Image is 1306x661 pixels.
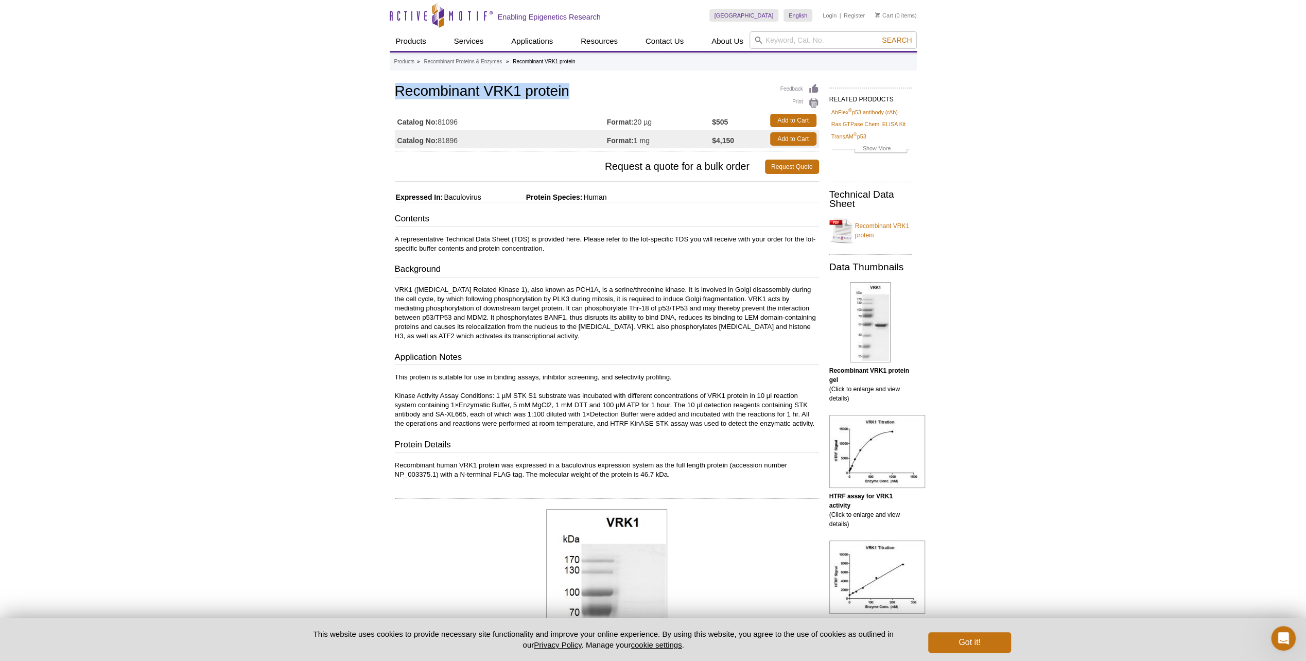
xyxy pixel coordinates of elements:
strong: Format: [607,117,634,127]
p: (Click to enlarge and view details) [829,366,912,403]
h2: Enabling Epigenetics Research [498,12,601,22]
h3: Protein Details [395,439,819,453]
a: Login [823,12,837,19]
a: [GEOGRAPHIC_DATA] [709,9,779,22]
a: About Us [705,31,750,51]
a: Services [448,31,490,51]
span: Protein Species: [483,193,583,201]
button: Got it! [928,632,1011,653]
button: Search [879,36,915,45]
a: Ras GTPase Chemi ELISA Kit [831,119,906,129]
img: Recombinant VRK1 protein gel [850,282,891,362]
h2: Data Thumbnails [829,263,912,272]
a: Print [780,97,819,109]
a: Contact Us [639,31,690,51]
iframe: Intercom live chat [1271,626,1296,651]
a: English [783,9,812,22]
a: Add to Cart [770,114,816,127]
p: A representative Technical Data Sheet (TDS) is provided here. Please refer to the lot-specific TD... [395,235,819,253]
p: (Click to enlarge and view details) [829,492,912,529]
a: Privacy Policy [534,640,581,649]
a: TransAM®p53 [831,132,866,141]
td: 81896 [395,130,607,148]
p: Recombinant human VRK1 protein was expressed in a baculovirus expression system as the full lengt... [395,461,819,479]
a: Recombinant Proteins & Enzymes [424,57,502,66]
img: HTRF assay for VRK1 activity [829,415,925,488]
h3: Application Notes [395,351,819,366]
img: HTRF assay for VRK1 activity [829,541,925,614]
a: Recombinant VRK1 protein [829,215,912,246]
strong: Format: [607,136,634,145]
span: Search [882,36,912,44]
input: Keyword, Cat. No. [750,31,917,49]
span: Request a quote for a bulk order [395,160,765,174]
h1: Recombinant VRK1 protein [395,83,819,101]
td: 1 mg [607,130,712,148]
a: Products [390,31,432,51]
button: cookie settings [631,640,682,649]
a: Show More [831,144,910,155]
a: Cart [875,12,893,19]
b: HTRF assay for VRK1 activity [829,493,893,509]
strong: Catalog No: [397,117,438,127]
p: This protein is suitable for use in binding assays, inhibitor screening, and selectivity profilin... [395,373,819,428]
td: 20 µg [607,111,712,130]
a: AbFlex®p53 antibody (rAb) [831,108,898,117]
sup: ® [854,132,857,137]
a: Products [394,57,414,66]
sup: ® [848,108,852,113]
h2: RELATED PRODUCTS [829,88,912,106]
span: Expressed In: [395,193,443,201]
a: Request Quote [765,160,819,174]
h2: Technical Data Sheet [829,190,912,208]
a: Add to Cart [770,132,816,146]
b: Recombinant VRK1 protein gel [829,367,909,384]
p: This website uses cookies to provide necessary site functionality and improve your online experie... [295,629,912,650]
p: VRK1 ([MEDICAL_DATA] Related Kinase 1), also known as PCH1A, is a serine/threonine kinase. It is ... [395,285,819,341]
span: Human [582,193,606,201]
h3: Background [395,263,819,277]
span: Baculovirus [443,193,481,201]
a: Resources [574,31,624,51]
strong: $4,150 [712,136,734,145]
li: (0 items) [875,9,917,22]
li: » [506,59,509,64]
td: 81096 [395,111,607,130]
img: Your Cart [875,12,880,18]
li: | [840,9,841,22]
strong: Catalog No: [397,136,438,145]
strong: $505 [712,117,728,127]
h3: Contents [395,213,819,227]
a: Applications [505,31,559,51]
li: Recombinant VRK1 protein [513,59,575,64]
a: Register [844,12,865,19]
li: » [417,59,420,64]
a: Feedback [780,83,819,95]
